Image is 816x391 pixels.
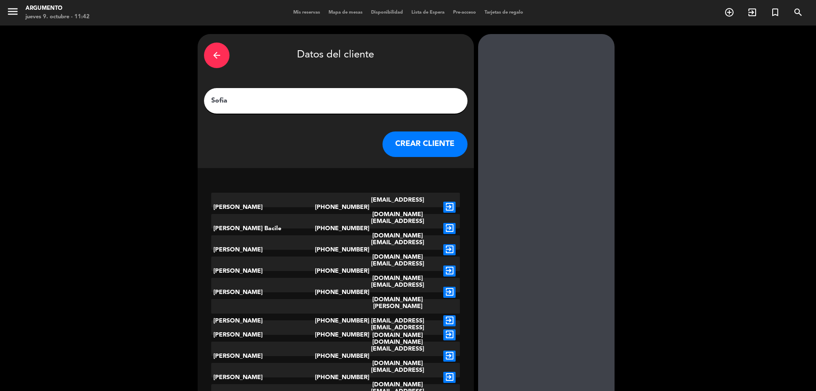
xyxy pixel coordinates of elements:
[211,257,315,285] div: [PERSON_NAME]
[443,287,456,298] i: exit_to_app
[289,10,324,15] span: Mis reservas
[315,193,357,222] div: [PHONE_NUMBER]
[443,223,456,234] i: exit_to_app
[211,320,315,349] div: [PERSON_NAME]
[25,13,90,21] div: jueves 9. octubre - 11:42
[443,265,456,277] i: exit_to_app
[211,214,315,243] div: [PERSON_NAME] Bacile
[443,202,456,213] i: exit_to_app
[315,278,357,307] div: [PHONE_NUMBER]
[356,299,439,342] div: [PERSON_NAME][EMAIL_ADDRESS][DOMAIN_NAME]
[6,5,19,21] button: menu
[356,214,439,243] div: [EMAIL_ADDRESS][DOMAIN_NAME]
[480,10,527,15] span: Tarjetas de regalo
[211,342,315,371] div: [PERSON_NAME]
[443,351,456,362] i: exit_to_app
[356,278,439,307] div: [EMAIL_ADDRESS][DOMAIN_NAME]
[356,193,439,222] div: [EMAIL_ADDRESS][DOMAIN_NAME]
[315,257,357,285] div: [PHONE_NUMBER]
[204,40,467,70] div: Datos del cliente
[211,235,315,264] div: [PERSON_NAME]
[356,342,439,371] div: [EMAIL_ADDRESS][DOMAIN_NAME]
[443,329,456,340] i: exit_to_app
[382,131,467,157] button: CREAR CLIENTE
[407,10,449,15] span: Lista de Espera
[25,4,90,13] div: Argumento
[315,235,357,264] div: [PHONE_NUMBER]
[443,372,456,383] i: exit_to_app
[211,278,315,307] div: [PERSON_NAME]
[356,235,439,264] div: [EMAIL_ADDRESS][DOMAIN_NAME]
[324,10,367,15] span: Mapa de mesas
[356,320,439,349] div: [EMAIL_ADDRESS][DOMAIN_NAME]
[443,315,456,326] i: exit_to_app
[212,50,222,60] i: arrow_back
[793,7,803,17] i: search
[211,299,315,342] div: [PERSON_NAME]
[315,320,357,349] div: [PHONE_NUMBER]
[210,95,461,107] input: Escriba nombre, correo electrónico o número de teléfono...
[315,342,357,371] div: [PHONE_NUMBER]
[211,193,315,222] div: [PERSON_NAME]
[356,257,439,285] div: [EMAIL_ADDRESS][DOMAIN_NAME]
[367,10,407,15] span: Disponibilidad
[443,244,456,255] i: exit_to_app
[724,7,734,17] i: add_circle_outline
[449,10,480,15] span: Pre-acceso
[315,214,357,243] div: [PHONE_NUMBER]
[770,7,780,17] i: turned_in_not
[747,7,757,17] i: exit_to_app
[315,299,357,342] div: [PHONE_NUMBER]
[6,5,19,18] i: menu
